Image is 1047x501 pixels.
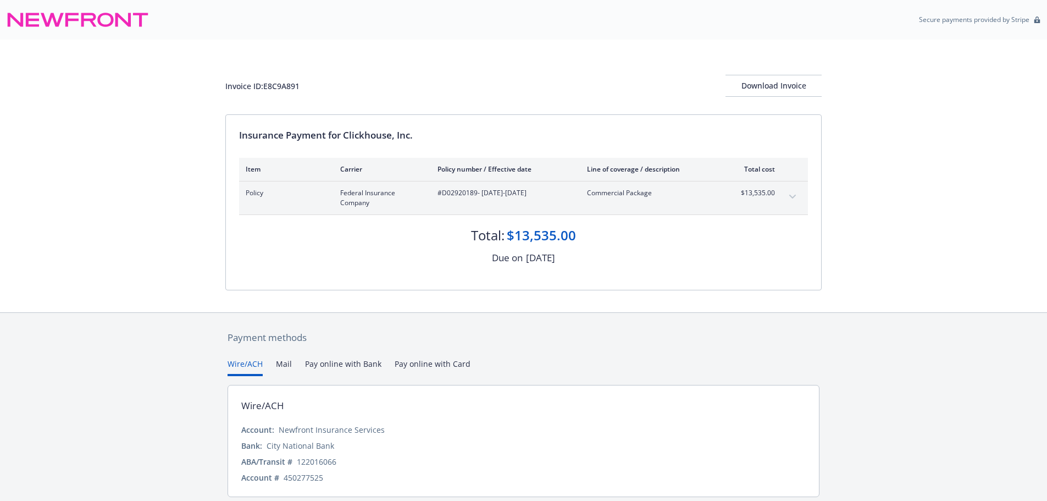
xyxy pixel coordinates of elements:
[437,188,569,198] span: #D02920189 - [DATE]-[DATE]
[279,424,385,436] div: Newfront Insurance Services
[725,75,822,96] div: Download Invoice
[276,358,292,376] button: Mail
[246,188,323,198] span: Policy
[305,358,381,376] button: Pay online with Bank
[340,188,420,208] span: Federal Insurance Company
[919,15,1029,24] p: Secure payments provided by Stripe
[507,226,576,245] div: $13,535.00
[395,358,470,376] button: Pay online with Card
[784,188,801,206] button: expand content
[239,181,808,214] div: PolicyFederal Insurance Company#D02920189- [DATE]-[DATE]Commercial Package$13,535.00expand content
[734,188,775,198] span: $13,535.00
[587,188,716,198] span: Commercial Package
[471,226,505,245] div: Total:
[241,399,284,413] div: Wire/ACH
[587,164,716,174] div: Line of coverage / description
[241,456,292,467] div: ABA/Transit #
[246,164,323,174] div: Item
[725,75,822,97] button: Download Invoice
[228,358,263,376] button: Wire/ACH
[267,440,334,452] div: City National Bank
[241,424,274,436] div: Account:
[492,251,523,265] div: Due on
[734,164,775,174] div: Total cost
[526,251,555,265] div: [DATE]
[437,164,569,174] div: Policy number / Effective date
[340,164,420,174] div: Carrier
[228,331,819,345] div: Payment methods
[241,472,279,483] div: Account #
[225,80,300,92] div: Invoice ID: E8C9A891
[241,440,262,452] div: Bank:
[297,456,336,467] div: 122016066
[284,472,323,483] div: 450277525
[239,128,808,142] div: Insurance Payment for Clickhouse, Inc.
